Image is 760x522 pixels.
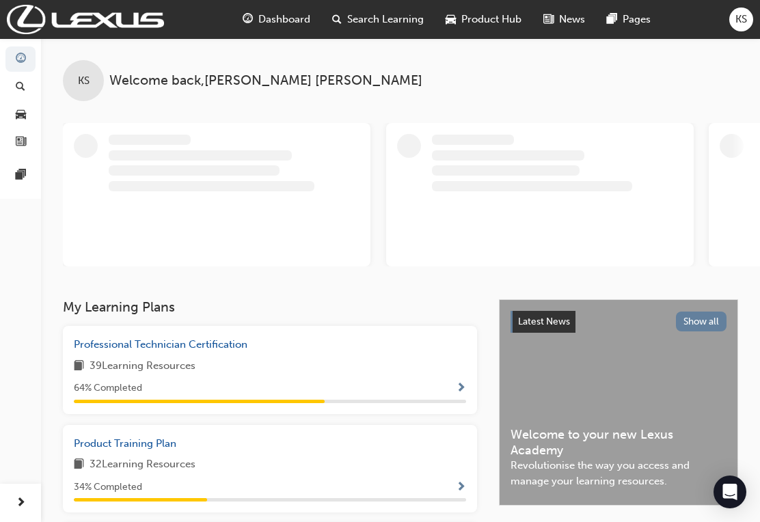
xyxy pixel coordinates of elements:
span: next-icon [16,495,26,512]
a: Latest NewsShow all [511,311,727,333]
span: 34 % Completed [74,480,142,495]
span: Welcome to your new Lexus Academy [511,427,727,458]
span: guage-icon [16,53,26,66]
div: Open Intercom Messenger [714,476,746,508]
span: News [559,12,585,27]
span: Dashboard [258,12,310,27]
button: Show all [676,312,727,331]
span: book-icon [74,358,84,375]
a: guage-iconDashboard [232,5,321,33]
span: Revolutionise the way you access and manage your learning resources. [511,458,727,489]
span: 39 Learning Resources [90,358,195,375]
span: book-icon [74,456,84,473]
a: car-iconProduct Hub [435,5,532,33]
span: Product Hub [461,12,521,27]
span: car-icon [16,109,26,121]
span: news-icon [16,137,26,149]
span: Professional Technician Certification [74,338,247,351]
a: Professional Technician Certification [74,337,253,353]
span: search-icon [16,81,25,94]
span: news-icon [543,11,554,28]
button: KS [729,8,753,31]
button: Show Progress [456,380,466,397]
span: pages-icon [16,169,26,182]
span: 64 % Completed [74,381,142,396]
a: news-iconNews [532,5,596,33]
span: KS [735,12,747,27]
span: search-icon [332,11,342,28]
span: pages-icon [607,11,617,28]
a: search-iconSearch Learning [321,5,435,33]
img: Trak [7,5,164,34]
span: Show Progress [456,482,466,494]
span: KS [78,73,90,89]
button: Show Progress [456,479,466,496]
span: Product Training Plan [74,437,176,450]
h3: My Learning Plans [63,299,477,315]
span: 32 Learning Resources [90,456,195,473]
span: Pages [623,12,651,27]
span: Welcome back , [PERSON_NAME] [PERSON_NAME] [109,73,422,89]
span: Search Learning [347,12,424,27]
span: Show Progress [456,383,466,395]
span: Latest News [518,316,570,327]
a: pages-iconPages [596,5,662,33]
span: car-icon [446,11,456,28]
a: Product Training Plan [74,436,182,452]
a: Latest NewsShow allWelcome to your new Lexus AcademyRevolutionise the way you access and manage y... [499,299,738,506]
span: guage-icon [243,11,253,28]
